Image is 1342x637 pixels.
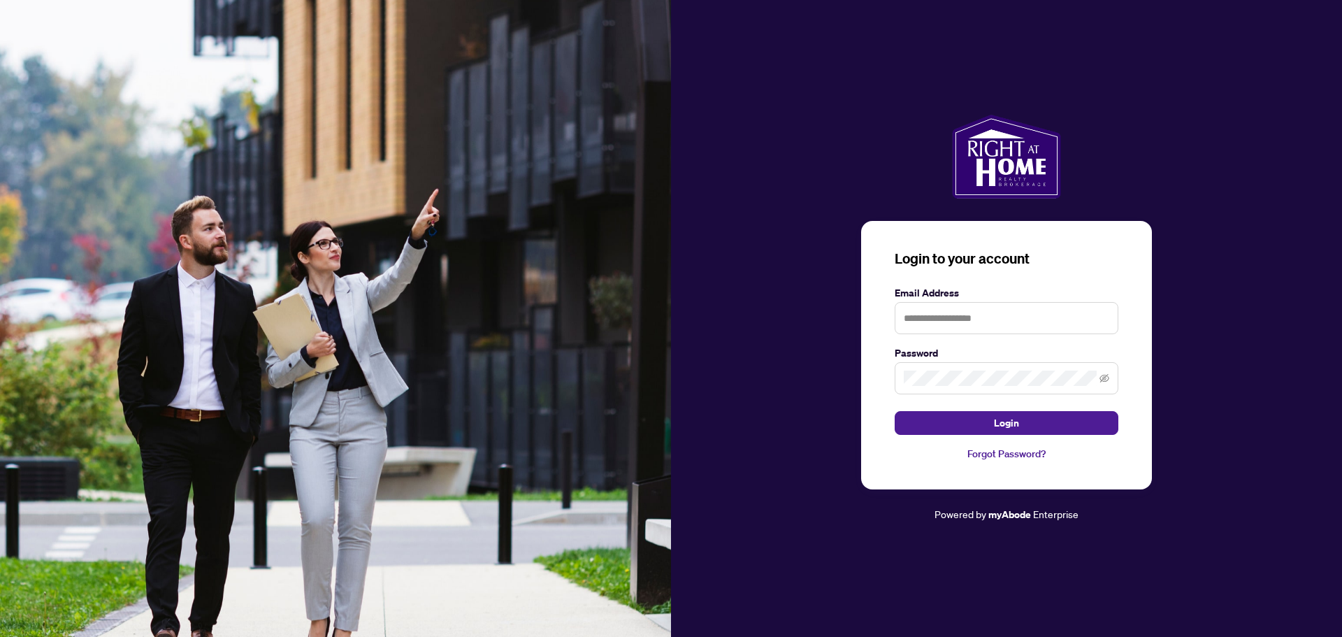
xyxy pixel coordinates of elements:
h3: Login to your account [895,249,1118,269]
span: Enterprise [1033,508,1078,520]
button: Login [895,411,1118,435]
span: eye-invisible [1099,373,1109,383]
span: Powered by [935,508,986,520]
span: Login [994,412,1019,434]
label: Email Address [895,285,1118,301]
img: ma-logo [952,115,1060,199]
a: myAbode [988,507,1031,522]
label: Password [895,345,1118,361]
a: Forgot Password? [895,446,1118,461]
